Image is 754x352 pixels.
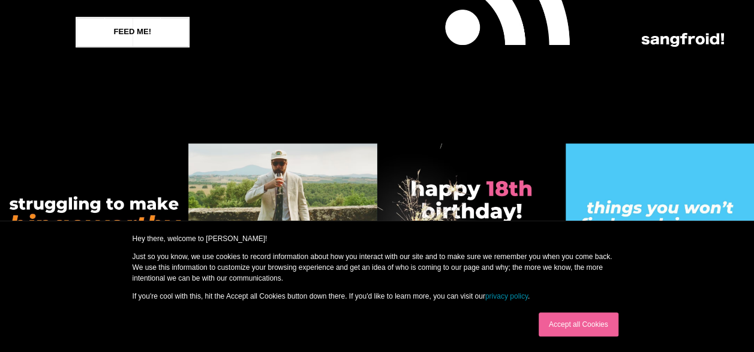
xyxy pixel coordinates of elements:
p: If you're cool with this, hit the Accept all Cookies button down there. If you'd like to learn mo... [133,291,622,302]
p: Just so you know, we use cookies to record information about how you interact with our site and t... [133,251,622,284]
a: privacy policy [485,292,528,300]
a: privacy policy [8,233,44,240]
a: Accept all Cookies [539,312,618,336]
img: logo [641,33,724,47]
p: Hey there, welcome to [PERSON_NAME]! [133,233,622,244]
